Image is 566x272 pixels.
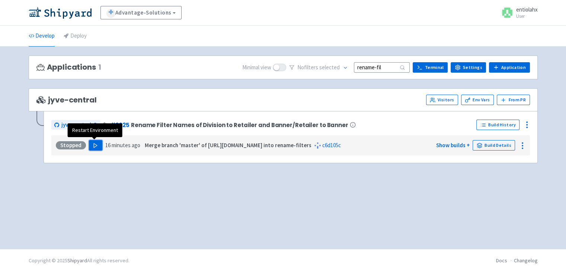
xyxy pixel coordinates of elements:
[413,62,448,73] a: Terminal
[61,121,91,129] span: jyve-central
[51,120,100,130] a: jyve-central
[319,64,340,71] span: selected
[496,257,507,264] a: Docs
[516,6,538,13] span: entiolahx
[29,257,129,265] div: Copyright © 2025 All rights reserved.
[29,26,55,47] a: Develop
[451,62,486,73] a: Settings
[98,63,101,72] span: 1
[145,142,311,149] strong: Merge branch 'master' of [URL][DOMAIN_NAME] into rename-filters
[297,63,340,72] span: No filter s
[105,142,140,149] time: 16 minutes ago
[67,257,87,264] a: Shipyard
[64,26,87,47] a: Deploy
[516,14,538,19] small: User
[436,142,470,149] a: Show builds +
[242,63,271,72] span: Minimal view
[29,7,92,19] img: Shipyard logo
[100,6,182,19] a: Advantage-Solutions
[89,140,102,151] button: Play
[497,95,530,105] button: From PR
[497,7,538,19] a: entiolahx User
[489,62,530,73] a: Application
[514,257,538,264] a: Changelog
[426,95,458,105] a: Visitors
[56,141,86,149] div: Stopped
[476,120,519,130] a: Build History
[354,62,410,72] input: Search...
[473,140,515,151] a: Build Details
[131,122,348,128] span: Rename Filter Names of Division to Retailer and Banner/Retailer to Banner
[36,63,101,72] h3: Applications
[461,95,494,105] a: Env Vars
[110,121,129,129] a: #2025
[36,96,97,104] span: jyve-central
[322,142,341,149] a: c6d105c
